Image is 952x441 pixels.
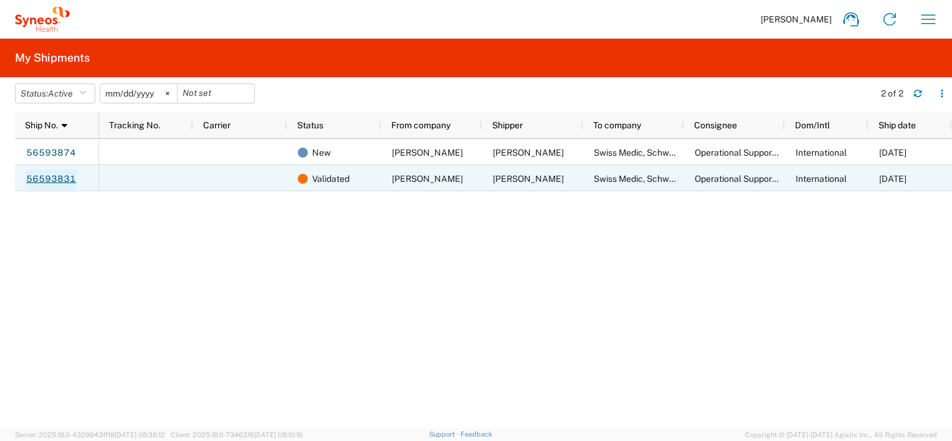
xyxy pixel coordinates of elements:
[15,431,165,439] span: Server: 2025.18.0-4329943ff18
[593,120,641,130] span: To company
[493,148,564,158] span: Ingrid Rappold
[695,174,811,184] span: Operational Support Services
[492,120,523,130] span: Shipper
[429,430,460,438] a: Support
[796,148,847,158] span: International
[109,120,160,130] span: Tracking No.
[694,120,737,130] span: Consignee
[392,148,463,158] span: Ingrid Rappold
[26,143,77,163] a: 56593874
[312,166,350,192] span: Validated
[178,84,254,103] input: Not set
[15,83,95,103] button: Status:Active
[695,148,811,158] span: Operational Support Services
[594,174,782,184] span: Swiss Medic, Schweizerisches Heilmittelinstitut
[26,169,77,189] a: 56593831
[594,148,782,158] span: Swiss Medic, Schweizerisches Heilmittelinstitut
[761,14,832,25] span: [PERSON_NAME]
[878,120,916,130] span: Ship date
[460,430,492,438] a: Feedback
[745,429,937,440] span: Copyright © [DATE]-[DATE] Agistix Inc., All Rights Reserved
[25,120,58,130] span: Ship No.
[203,120,231,130] span: Carrier
[254,431,303,439] span: [DATE] 08:10:16
[795,120,830,130] span: Dom/Intl
[879,174,907,184] span: 08/26/2025
[171,431,303,439] span: Client: 2025.18.0-7346316
[391,120,450,130] span: From company
[100,84,177,103] input: Not set
[312,140,331,166] span: New
[297,120,323,130] span: Status
[48,88,73,98] span: Active
[881,88,903,99] div: 2 of 2
[796,174,847,184] span: International
[879,148,907,158] span: 08/25/2025
[493,174,564,184] span: Ingrid Rappold
[15,50,90,65] h2: My Shipments
[392,174,463,184] span: Ingrid Rappold
[115,431,165,439] span: [DATE] 08:38:12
